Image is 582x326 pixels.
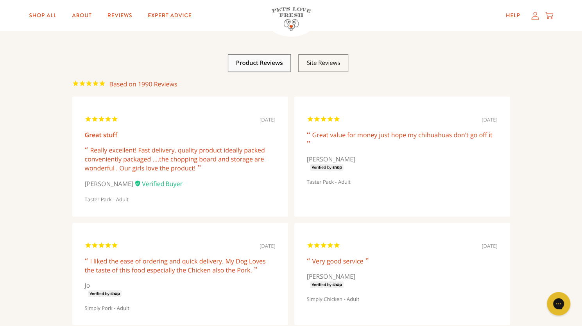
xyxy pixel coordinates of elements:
[66,8,98,23] a: About
[307,296,359,303] a: Simply Chicken - Adult
[307,281,344,288] img: SVG verified by SHOP
[272,7,311,31] img: Pets Love Fresh
[109,80,177,88] span: 1990
[307,131,498,149] div: Great value for money just hope my chihuahuas don't go off it
[141,8,198,23] a: Expert Advice
[85,305,129,312] a: Simply Pork - Adult
[543,289,574,318] iframe: Gorgias live chat messenger
[307,164,344,171] img: SVG verified by SHOP
[500,8,526,23] a: Help
[307,257,498,266] div: Very good service
[307,155,498,171] div: [PERSON_NAME]
[307,178,351,185] a: Taster Pack - Adult
[23,8,63,23] a: Shop All
[101,8,138,23] a: Reviews
[85,146,276,173] div: Really excellent! Fast delivery, quality product ideally packed conveniently packaged ....the cho...
[85,290,122,297] img: SVG verified by SHOP
[85,179,276,188] div: [PERSON_NAME]
[85,131,117,139] a: Great stuff
[85,257,276,275] div: I liked the ease of ordering and quick delivery. My Dog Loves the taste of this food especially t...
[307,272,498,288] div: [PERSON_NAME]
[85,281,276,297] div: Jo
[85,196,129,203] a: Taster Pack - Adult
